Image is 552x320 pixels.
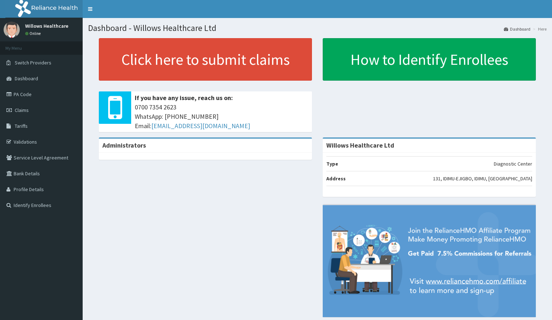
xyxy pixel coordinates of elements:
span: Switch Providers [15,59,51,66]
b: Administrators [102,141,146,149]
span: 0700 7354 2623 WhatsApp: [PHONE_NUMBER] Email: [135,103,308,130]
h1: Dashboard - Willows Healthcare Ltd [88,23,547,33]
b: Type [326,161,338,167]
a: Click here to submit claims [99,38,312,81]
a: [EMAIL_ADDRESS][DOMAIN_NAME] [151,122,250,130]
a: How to Identify Enrollees [323,38,536,81]
a: Online [25,31,42,36]
p: Diagnostic Center [494,160,532,167]
b: If you have any issue, reach us on: [135,94,233,102]
p: 131, IDIMU-EJIGBO, IDIMU, [GEOGRAPHIC_DATA] [433,175,532,182]
a: Dashboard [504,26,530,32]
span: Dashboard [15,75,38,82]
li: Here [531,26,547,32]
img: User Image [4,22,20,38]
img: provider-team-banner.png [323,205,536,317]
b: Address [326,175,346,182]
span: Tariffs [15,123,28,129]
strong: Willows Healthcare Ltd [326,141,394,149]
p: Willows Healthcare [25,23,68,28]
span: Claims [15,107,29,113]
